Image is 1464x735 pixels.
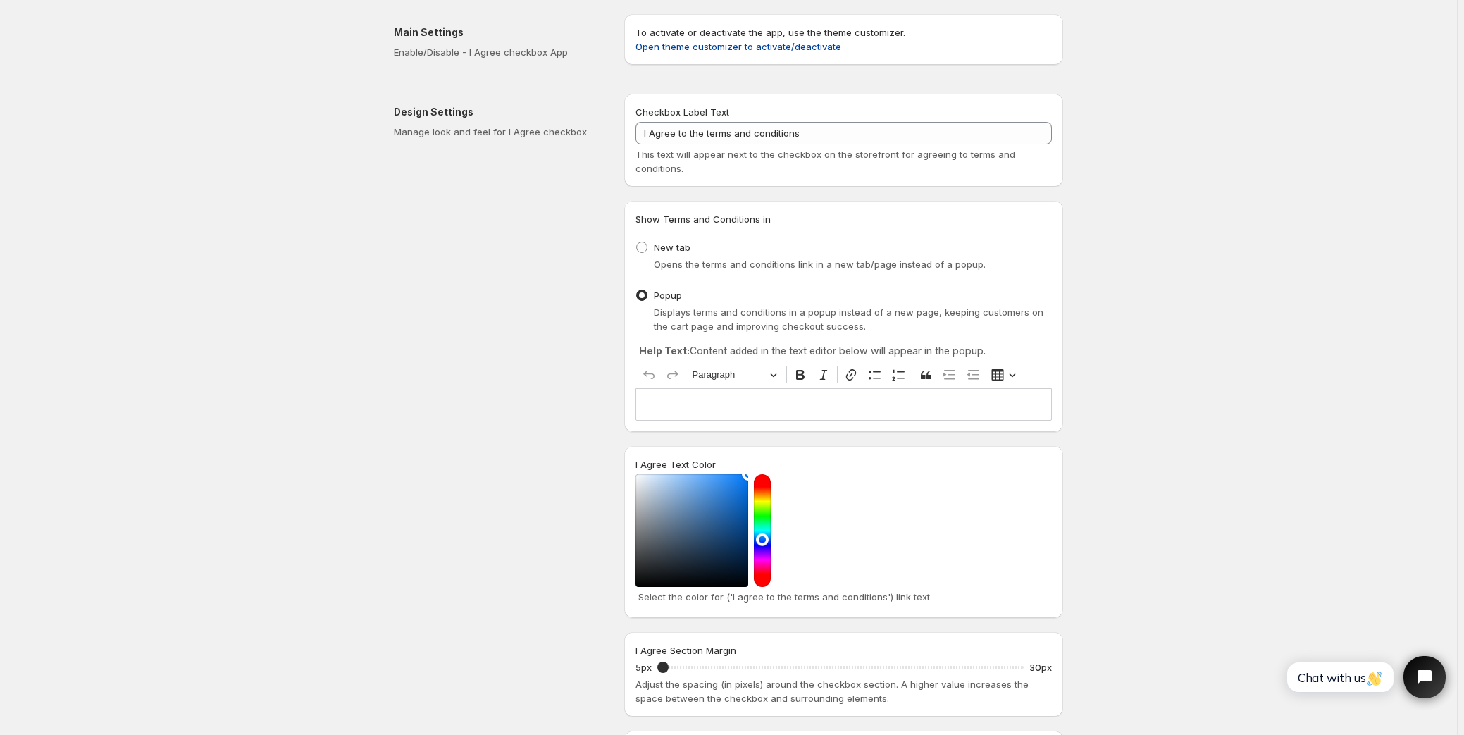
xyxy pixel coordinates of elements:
span: Show Terms and Conditions in [635,214,771,225]
strong: Help Text: [639,345,690,357]
h2: Design Settings [394,105,602,119]
span: New tab [654,242,690,253]
iframe: Tidio Chat [1272,644,1458,710]
p: 5px [635,660,652,674]
span: Popup [654,290,682,301]
p: Enable/Disable - I Agree checkbox App [394,45,602,59]
a: Open theme customizer to activate/deactivate [635,41,841,52]
label: I Agree Text Color [635,457,716,471]
h2: Main Settings [394,25,602,39]
span: I Agree Section Margin [635,645,736,656]
div: Editor toolbar [635,362,1052,388]
span: This text will appear next to the checkbox on the storefront for agreeing to terms and conditions. [635,149,1015,174]
p: To activate or deactivate the app, use the theme customizer. [635,25,1052,54]
span: Checkbox Label Text [635,106,729,118]
span: Adjust the spacing (in pixels) around the checkbox section. A higher value increases the space be... [635,679,1029,704]
button: Paragraph, Heading [686,364,783,386]
span: Displays terms and conditions in a popup instead of a new page, keeping customers on the cart pag... [654,307,1043,332]
p: Select the color for ('I agree to the terms and conditions') link text [638,590,1049,604]
p: Manage look and feel for I Agree checkbox [394,125,602,139]
span: Opens the terms and conditions link in a new tab/page instead of a popup. [654,259,986,270]
div: Editor editing area: main. Press Alt+0 for help. [635,388,1052,420]
p: Content added in the text editor below will appear in the popup. [639,344,1048,358]
p: 30px [1029,660,1052,674]
span: Paragraph [693,366,766,383]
